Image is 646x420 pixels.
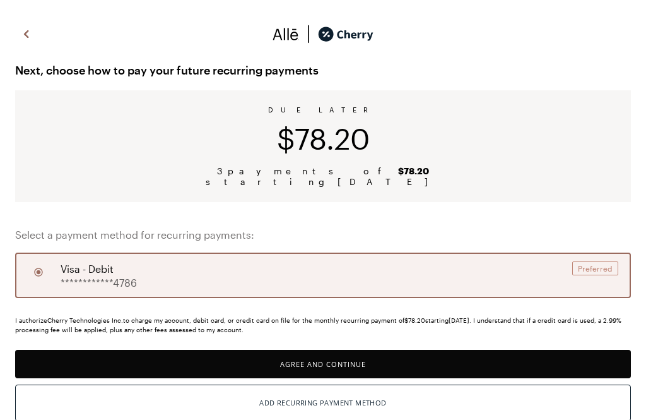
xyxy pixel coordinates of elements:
[572,261,618,275] div: Preferred
[268,105,378,114] span: DUE LATER
[15,316,631,335] div: I authorize Cherry Technologies Inc. to charge my account, debit card, or credit card on file for...
[217,165,429,176] span: 3 payments of
[19,25,34,44] img: svg%3e
[273,25,299,44] img: svg%3e
[398,165,429,176] b: $78.20
[299,25,318,44] img: svg%3e
[206,176,440,187] span: starting [DATE]
[15,60,631,80] span: Next, choose how to pay your future recurring payments
[15,227,631,243] span: Select a payment method for recurring payments:
[277,121,370,155] span: $78.20
[61,261,114,277] span: visa - debit
[318,25,373,44] img: cherry_black_logo-DrOE_MJI.svg
[15,350,631,378] button: Agree and Continue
